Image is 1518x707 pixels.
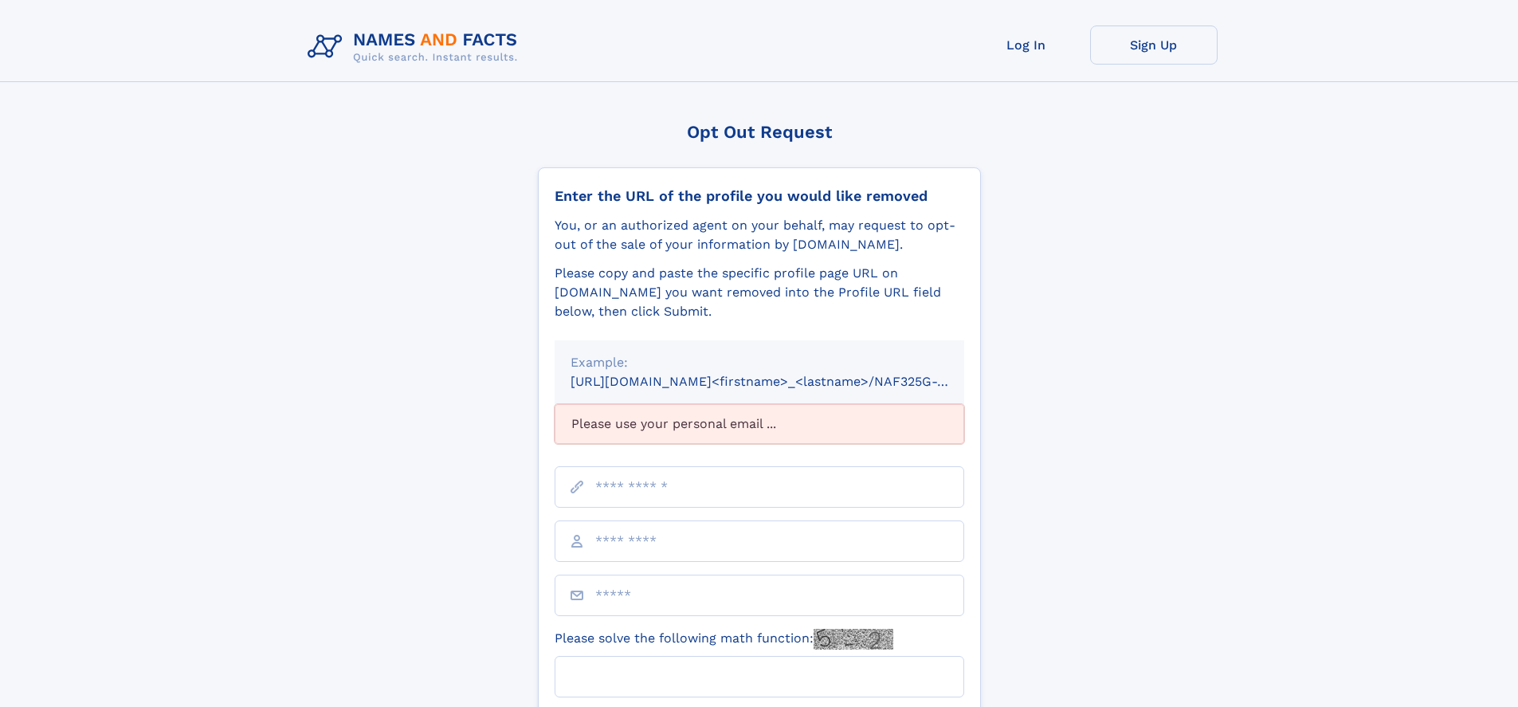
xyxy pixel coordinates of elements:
div: Example: [571,353,948,372]
div: Please use your personal email ... [555,404,964,444]
div: Enter the URL of the profile you would like removed [555,187,964,205]
label: Please solve the following math function: [555,629,893,650]
div: Please copy and paste the specific profile page URL on [DOMAIN_NAME] you want removed into the Pr... [555,264,964,321]
a: Log In [963,26,1090,65]
img: Logo Names and Facts [301,26,531,69]
a: Sign Up [1090,26,1218,65]
small: [URL][DOMAIN_NAME]<firstname>_<lastname>/NAF325G-xxxxxxxx [571,374,994,389]
div: You, or an authorized agent on your behalf, may request to opt-out of the sale of your informatio... [555,216,964,254]
div: Opt Out Request [538,122,981,142]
